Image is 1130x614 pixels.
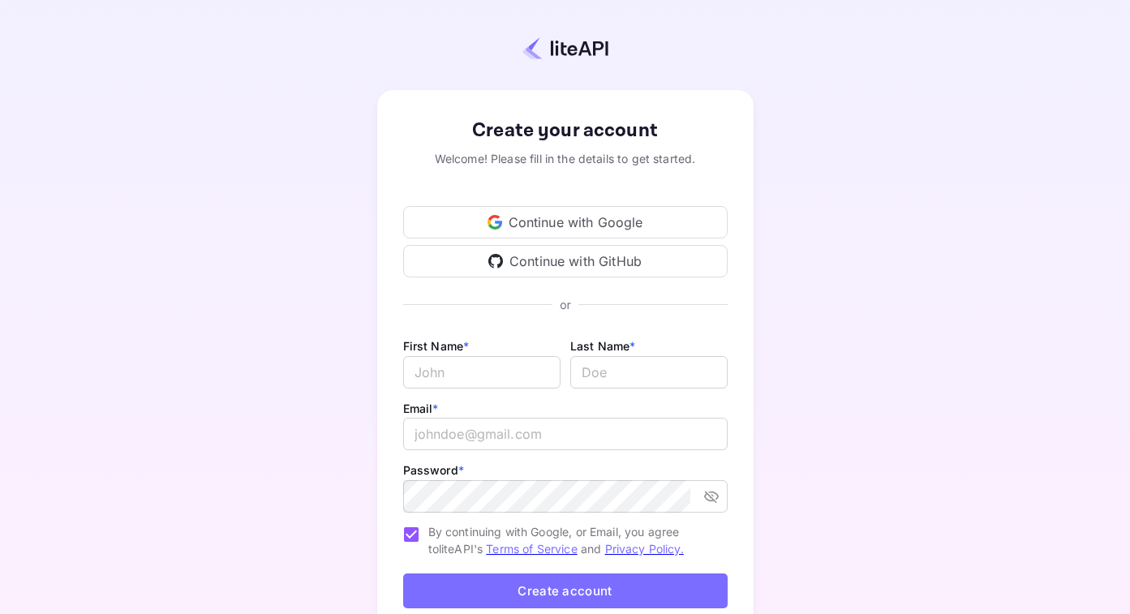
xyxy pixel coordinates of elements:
[403,463,464,477] label: Password
[486,542,577,556] a: Terms of Service
[403,150,728,167] div: Welcome! Please fill in the details to get started.
[403,116,728,145] div: Create your account
[403,245,728,277] div: Continue with GitHub
[428,523,715,557] span: By continuing with Google, or Email, you agree to liteAPI's and
[570,339,636,353] label: Last Name
[605,542,684,556] a: Privacy Policy.
[403,573,728,608] button: Create account
[522,36,608,60] img: liteapi
[697,482,726,511] button: toggle password visibility
[403,356,561,389] input: John
[403,206,728,238] div: Continue with Google
[403,418,728,450] input: johndoe@gmail.com
[570,356,728,389] input: Doe
[403,401,439,415] label: Email
[403,339,470,353] label: First Name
